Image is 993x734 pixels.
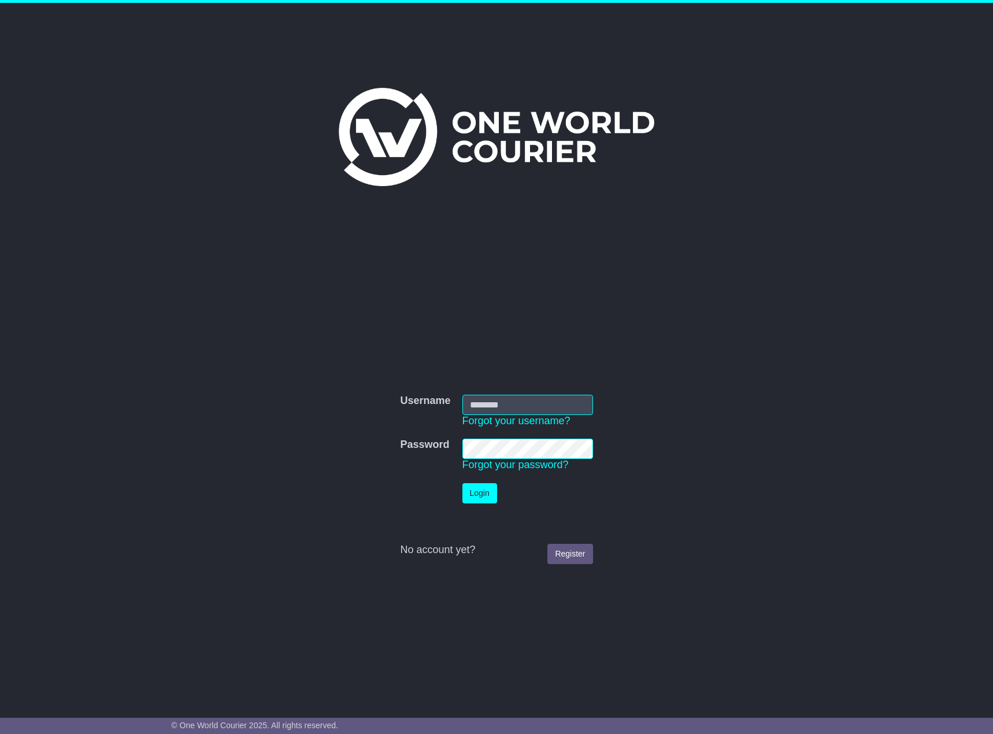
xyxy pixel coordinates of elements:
[400,544,592,557] div: No account yet?
[462,483,497,503] button: Login
[462,415,570,427] a: Forgot your username?
[400,439,449,451] label: Password
[171,721,338,730] span: © One World Courier 2025. All rights reserved.
[339,88,654,186] img: One World
[547,544,592,564] a: Register
[400,395,450,407] label: Username
[462,459,569,470] a: Forgot your password?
